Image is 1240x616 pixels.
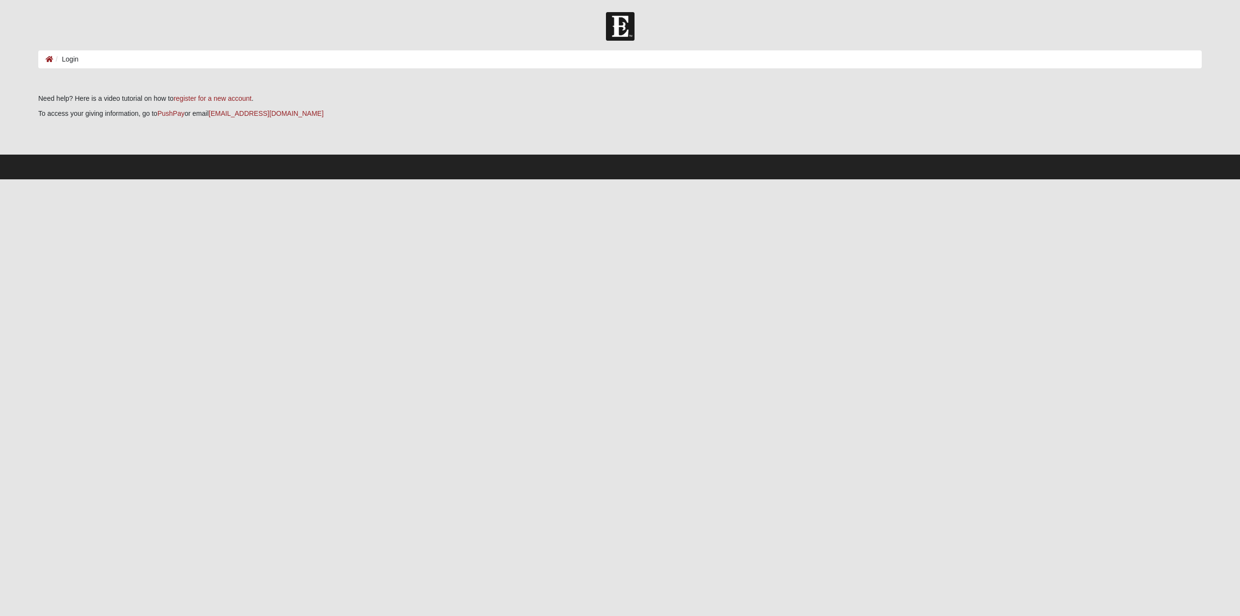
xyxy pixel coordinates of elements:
[38,109,1202,119] p: To access your giving information, go to or email
[606,12,635,41] img: Church of Eleven22 Logo
[53,54,78,64] li: Login
[209,110,324,117] a: [EMAIL_ADDRESS][DOMAIN_NAME]
[38,94,1202,104] p: Need help? Here is a video tutorial on how to .
[157,110,185,117] a: PushPay
[173,95,251,102] a: register for a new account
